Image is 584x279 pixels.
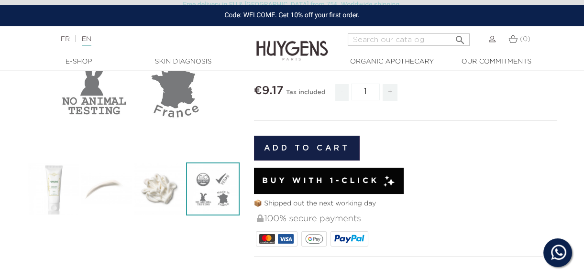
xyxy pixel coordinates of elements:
[256,25,328,62] img: Huygens
[351,84,380,100] input: Quantity
[256,209,558,229] div: 100% secure payments
[452,31,469,43] button: 
[27,162,80,215] img: Rich Hand Cream
[254,199,558,209] p: 📦 Shipped out the next working day
[449,57,544,67] a: Our commitments
[135,57,231,67] a: Skin Diagnosis
[383,84,398,101] span: +
[454,32,466,43] i: 
[278,234,294,244] img: VISA
[520,36,530,43] span: (0)
[31,57,127,67] a: E-Shop
[56,33,236,45] div: |
[286,82,325,108] div: Tax included
[259,234,275,244] img: MASTERCARD
[344,57,440,67] a: Organic Apothecary
[254,136,360,161] button: Add to cart
[61,36,70,43] a: FR
[82,36,91,46] a: EN
[348,33,470,46] input: Search
[257,215,264,222] img: 100% secure payments
[335,84,349,101] span: -
[254,85,284,97] span: €9.17
[305,234,323,244] img: google_pay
